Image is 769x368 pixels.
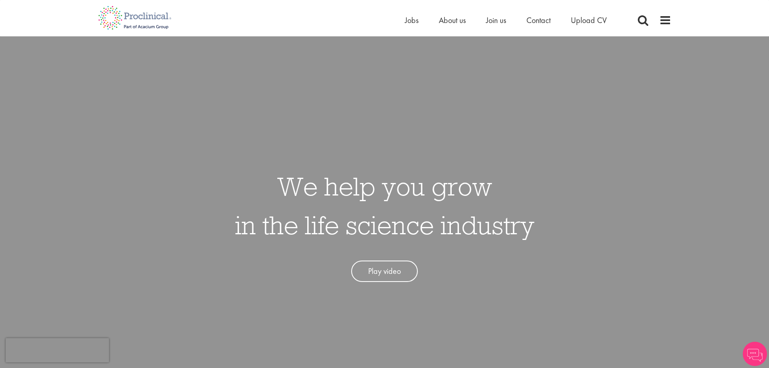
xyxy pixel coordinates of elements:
a: Contact [526,15,551,25]
a: About us [439,15,466,25]
h1: We help you grow in the life science industry [235,167,534,244]
a: Play video [351,261,418,282]
a: Jobs [405,15,419,25]
a: Join us [486,15,506,25]
a: Upload CV [571,15,607,25]
img: Chatbot [743,342,767,366]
